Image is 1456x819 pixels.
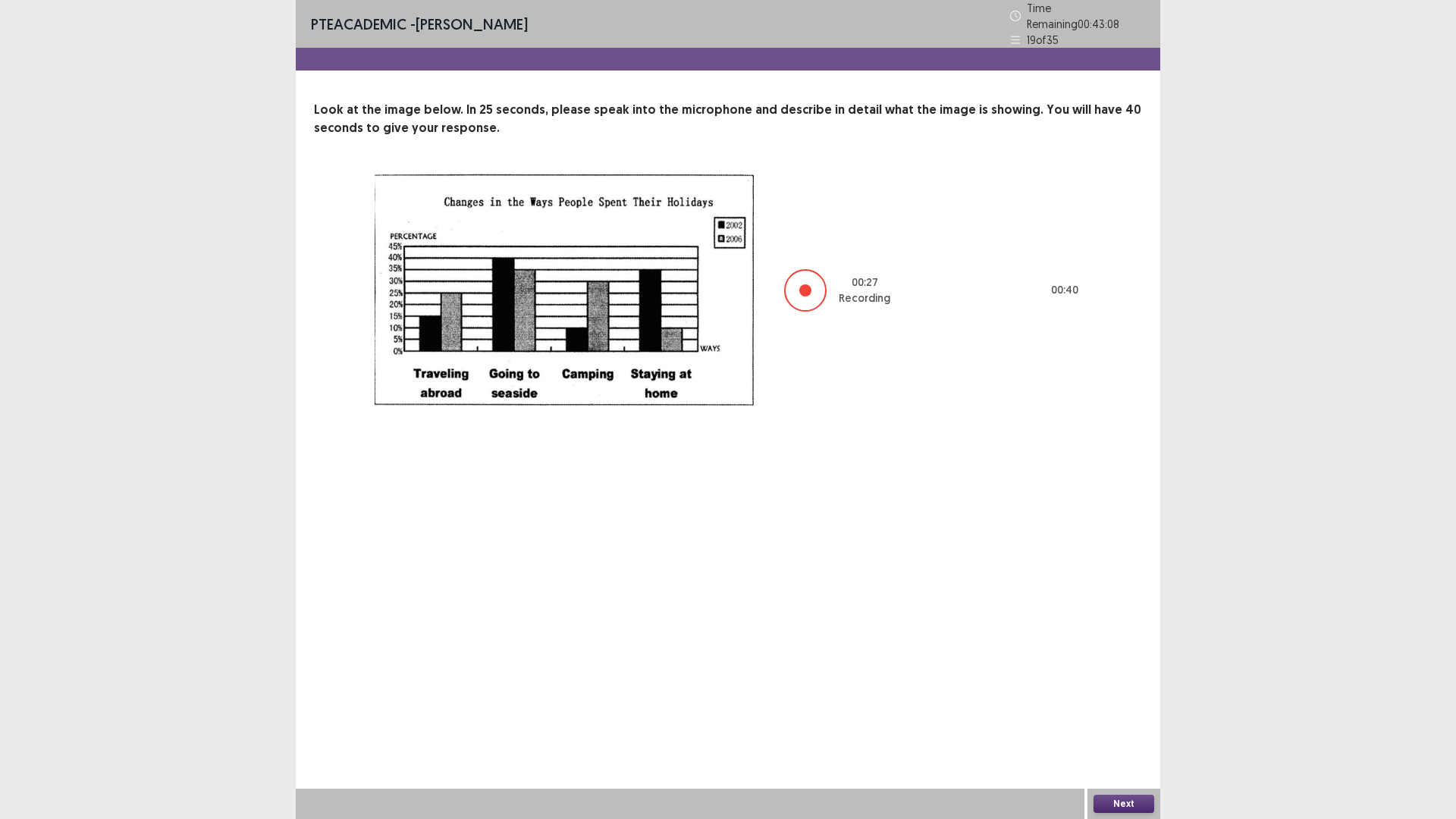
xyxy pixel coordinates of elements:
[1094,795,1154,813] button: Next
[839,290,890,306] p: Recording
[1051,282,1078,298] p: 00 : 40
[311,13,528,36] p: - [PERSON_NAME]
[852,275,878,290] p: 00 : 27
[314,101,1142,137] p: Look at the image below. In 25 seconds, please speak into the microphone and describe in detail w...
[375,174,754,406] img: image-description
[311,14,406,33] span: PTE academic
[1027,32,1059,48] p: 19 of 35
